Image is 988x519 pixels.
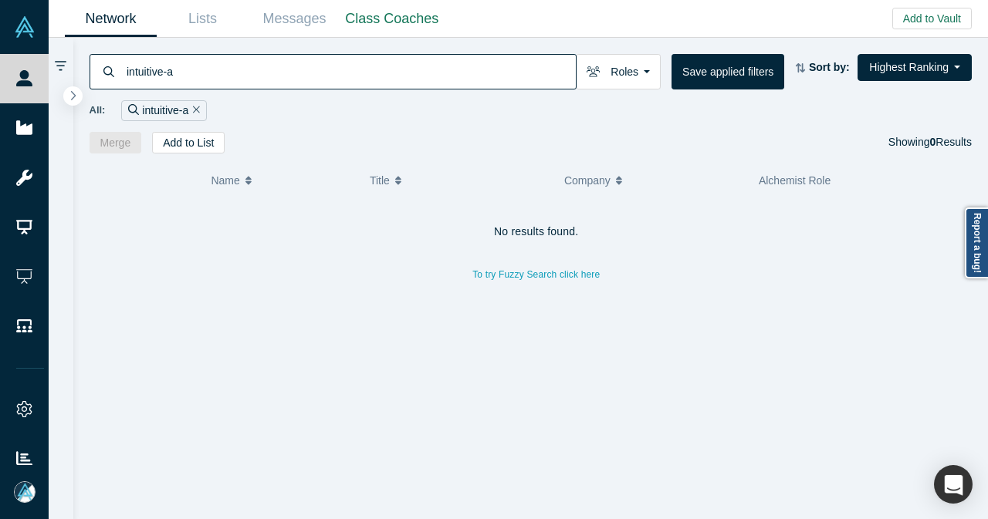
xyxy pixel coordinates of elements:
button: Add to List [152,132,225,153]
a: Lists [157,1,249,37]
img: Alchemist Vault Logo [14,16,36,38]
a: Network [65,1,157,37]
strong: 0 [930,136,936,148]
div: Showing [888,132,972,153]
button: Save applied filters [672,54,784,89]
button: Company [564,164,743,197]
input: Search by name, title, company, summary, expertise, investment criteria or topics of focus [125,53,576,89]
span: All: [90,103,106,118]
div: intuitive-a [121,100,207,121]
span: Title [370,164,390,197]
span: Name [211,164,239,197]
button: To try Fuzzy Search click here [462,265,611,285]
button: Highest Ranking [858,54,972,81]
span: Alchemist Role [759,174,831,187]
button: Add to Vault [892,8,972,29]
a: Report a bug! [965,207,988,278]
img: Mia Scott's Account [14,481,36,503]
button: Remove Filter [188,102,200,120]
span: Company [564,164,611,197]
a: Class Coaches [340,1,444,37]
a: Messages [249,1,340,37]
button: Name [211,164,354,197]
button: Roles [576,54,661,89]
strong: Sort by: [809,61,850,73]
button: Merge [90,132,142,153]
h4: No results found. [90,225,984,238]
span: Results [930,136,972,148]
button: Title [370,164,548,197]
